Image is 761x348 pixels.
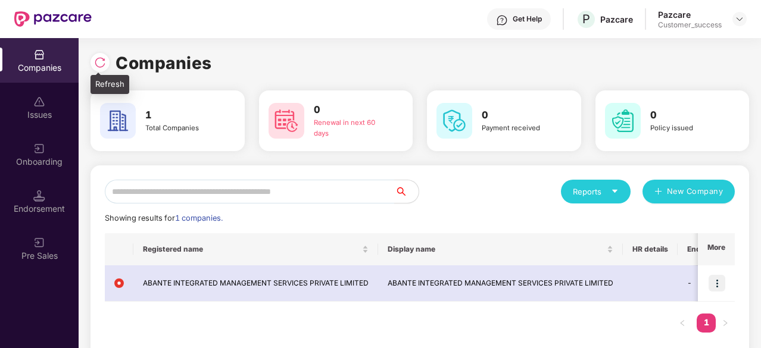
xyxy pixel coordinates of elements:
[582,12,590,26] span: P
[143,244,360,254] span: Registered name
[269,103,304,139] img: svg+xml;base64,PHN2ZyB4bWxucz0iaHR0cDovL3d3dy53My5vcmcvMjAwMC9zdmciIHdpZHRoPSI2MCIgaGVpZ2h0PSI2MC...
[573,186,619,197] div: Reports
[679,319,686,327] span: left
[623,233,678,265] th: HR details
[33,96,45,108] img: svg+xml;base64,PHN2ZyBpZD0iSXNzdWVzX2Rpc2FibGVkIiB4bWxucz0iaHR0cDovL3d3dy53My5vcmcvMjAwMC9zdmciIH...
[394,187,419,196] span: search
[709,275,725,291] img: icon
[33,143,45,155] img: svg+xml;base64,PHN2ZyB3aWR0aD0iMjAiIGhlaWdodD0iMjAiIHZpZXdCb3g9IjAgMCAyMCAyMCIgZmlsbD0ibm9uZSIgeG...
[145,123,220,134] div: Total Companies
[14,11,92,27] img: New Pazcare Logo
[133,233,378,265] th: Registered name
[650,108,725,123] h3: 0
[100,103,136,139] img: svg+xml;base64,PHN2ZyB4bWxucz0iaHR0cDovL3d3dy53My5vcmcvMjAwMC9zdmciIHdpZHRoPSI2MCIgaGVpZ2h0PSI2MC...
[687,244,739,254] span: Endorsements
[91,75,129,94] div: Refresh
[114,278,124,288] img: svg+xml;base64,PHN2ZyB4bWxucz0iaHR0cDovL3d3dy53My5vcmcvMjAwMC9zdmciIHdpZHRoPSIxMiIgaGVpZ2h0PSIxMi...
[722,319,729,327] span: right
[314,102,388,118] h3: 0
[33,190,45,202] img: svg+xml;base64,PHN2ZyB3aWR0aD0iMTQuNSIgaGVpZ2h0PSIxNC41IiB2aWV3Qm94PSIwIDAgMTYgMTYiIGZpbGw9Im5vbm...
[145,108,220,123] h3: 1
[436,103,472,139] img: svg+xml;base64,PHN2ZyB4bWxucz0iaHR0cDovL3d3dy53My5vcmcvMjAwMC9zdmciIHdpZHRoPSI2MCIgaGVpZ2h0PSI2MC...
[698,233,735,265] th: More
[600,14,633,25] div: Pazcare
[116,50,212,76] h1: Companies
[33,49,45,61] img: svg+xml;base64,PHN2ZyBpZD0iQ29tcGFuaWVzIiB4bWxucz0iaHR0cDovL3d3dy53My5vcmcvMjAwMC9zdmciIHdpZHRoPS...
[716,313,735,333] li: Next Page
[378,265,623,302] td: ABANTE INTEGRATED MANAGEMENT SERVICES PRIVATE LIMITED
[697,313,716,331] a: 1
[697,313,716,333] li: 1
[716,313,735,333] button: right
[33,237,45,249] img: svg+xml;base64,PHN2ZyB3aWR0aD0iMjAiIGhlaWdodD0iMjAiIHZpZXdCb3g9IjAgMCAyMCAyMCIgZmlsbD0ibm9uZSIgeG...
[611,187,619,195] span: caret-down
[482,123,556,134] div: Payment received
[678,265,758,302] td: -
[735,14,744,24] img: svg+xml;base64,PHN2ZyBpZD0iRHJvcGRvd24tMzJ4MzIiIHhtbG5zPSJodHRwOi8vd3d3LnczLm9yZy8yMDAwL3N2ZyIgd2...
[673,313,692,333] li: Previous Page
[378,233,623,265] th: Display name
[133,265,378,302] td: ABANTE INTEGRATED MANAGEMENT SERVICES PRIVATE LIMITED
[658,20,722,30] div: Customer_success
[482,108,556,123] h3: 0
[314,118,388,139] div: Renewal in next 60 days
[643,180,735,203] button: plusNew Company
[496,14,508,26] img: svg+xml;base64,PHN2ZyBpZD0iSGVscC0zMngzMiIgeG1sbnM9Imh0dHA6Ly93d3cudzMub3JnLzIwMDAvc3ZnIiB3aWR0aD...
[513,14,542,24] div: Get Help
[605,103,641,139] img: svg+xml;base64,PHN2ZyB4bWxucz0iaHR0cDovL3d3dy53My5vcmcvMjAwMC9zdmciIHdpZHRoPSI2MCIgaGVpZ2h0PSI2MC...
[673,313,692,333] button: left
[394,180,419,203] button: search
[654,187,662,197] span: plus
[658,9,722,20] div: Pazcare
[667,186,723,197] span: New Company
[175,214,223,222] span: 1 companies.
[388,244,604,254] span: Display name
[94,57,106,68] img: svg+xml;base64,PHN2ZyBpZD0iUmVsb2FkLTMyeDMyIiB4bWxucz0iaHR0cDovL3d3dy53My5vcmcvMjAwMC9zdmciIHdpZH...
[105,214,223,222] span: Showing results for
[650,123,725,134] div: Policy issued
